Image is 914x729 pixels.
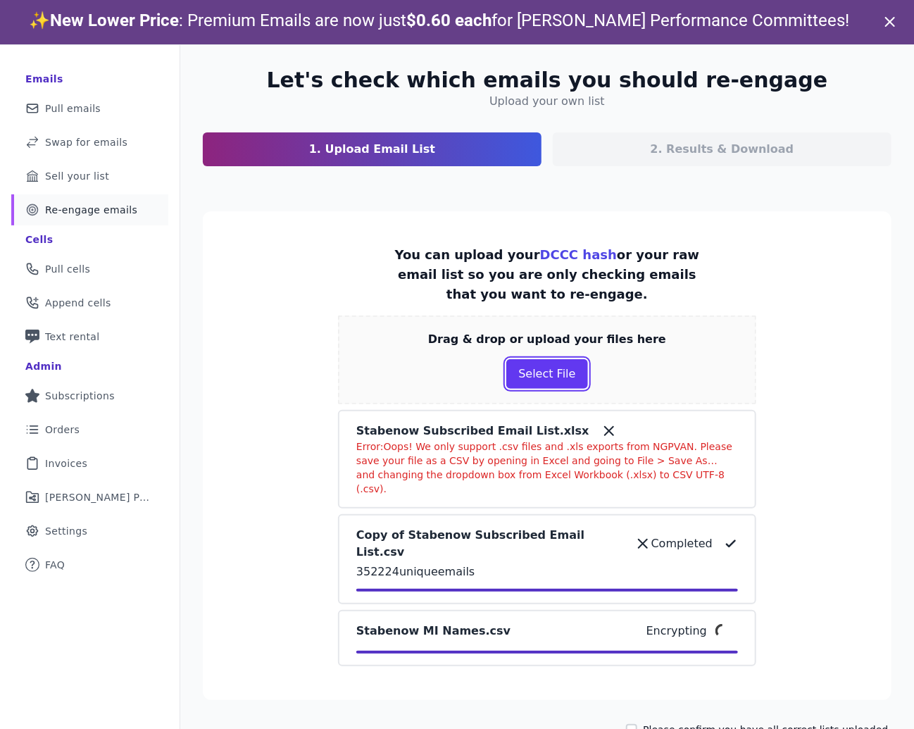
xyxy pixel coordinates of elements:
[489,93,605,110] h4: Upload your own list
[45,262,90,276] span: Pull cells
[45,524,87,538] span: Settings
[646,623,707,640] p: Encrypting
[356,440,738,496] p: Error: Oops! We only support .csv files and .xls exports from NGPVAN. Please save your file as a ...
[356,623,511,640] p: Stabenow MI Names.csv
[11,482,168,513] a: [PERSON_NAME] Performance
[45,203,137,217] span: Re-engage emails
[651,535,713,552] p: Completed
[45,456,87,471] span: Invoices
[356,563,738,580] p: 352224 unique emails
[11,448,168,479] a: Invoices
[267,68,828,93] h2: Let's check which emails you should re-engage
[45,490,151,504] span: [PERSON_NAME] Performance
[11,93,168,124] a: Pull emails
[45,135,127,149] span: Swap for emails
[309,141,435,158] p: 1. Upload Email List
[11,414,168,445] a: Orders
[25,359,62,373] div: Admin
[45,296,111,310] span: Append cells
[25,232,53,247] div: Cells
[11,287,168,318] a: Append cells
[45,389,115,403] span: Subscriptions
[11,516,168,547] a: Settings
[651,141,794,158] p: 2. Results & Download
[506,359,587,389] button: Select File
[45,330,100,344] span: Text rental
[45,558,65,572] span: FAQ
[11,161,168,192] a: Sell your list
[11,127,168,158] a: Swap for emails
[540,247,617,262] a: DCCC hash
[45,423,80,437] span: Orders
[11,194,168,225] a: Re-engage emails
[45,101,101,116] span: Pull emails
[203,132,541,166] a: 1. Upload Email List
[11,380,168,411] a: Subscriptions
[356,423,589,440] p: Stabenow Subscribed Email List.xlsx
[11,254,168,285] a: Pull cells
[390,245,704,304] p: You can upload your or your raw email list so you are only checking emails that you want to re-en...
[45,169,109,183] span: Sell your list
[11,321,168,352] a: Text rental
[11,549,168,580] a: FAQ
[25,72,63,86] div: Emails
[356,527,623,561] p: Copy of Stabenow Subscribed Email List.csv
[428,331,666,348] p: Drag & drop or upload your files here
